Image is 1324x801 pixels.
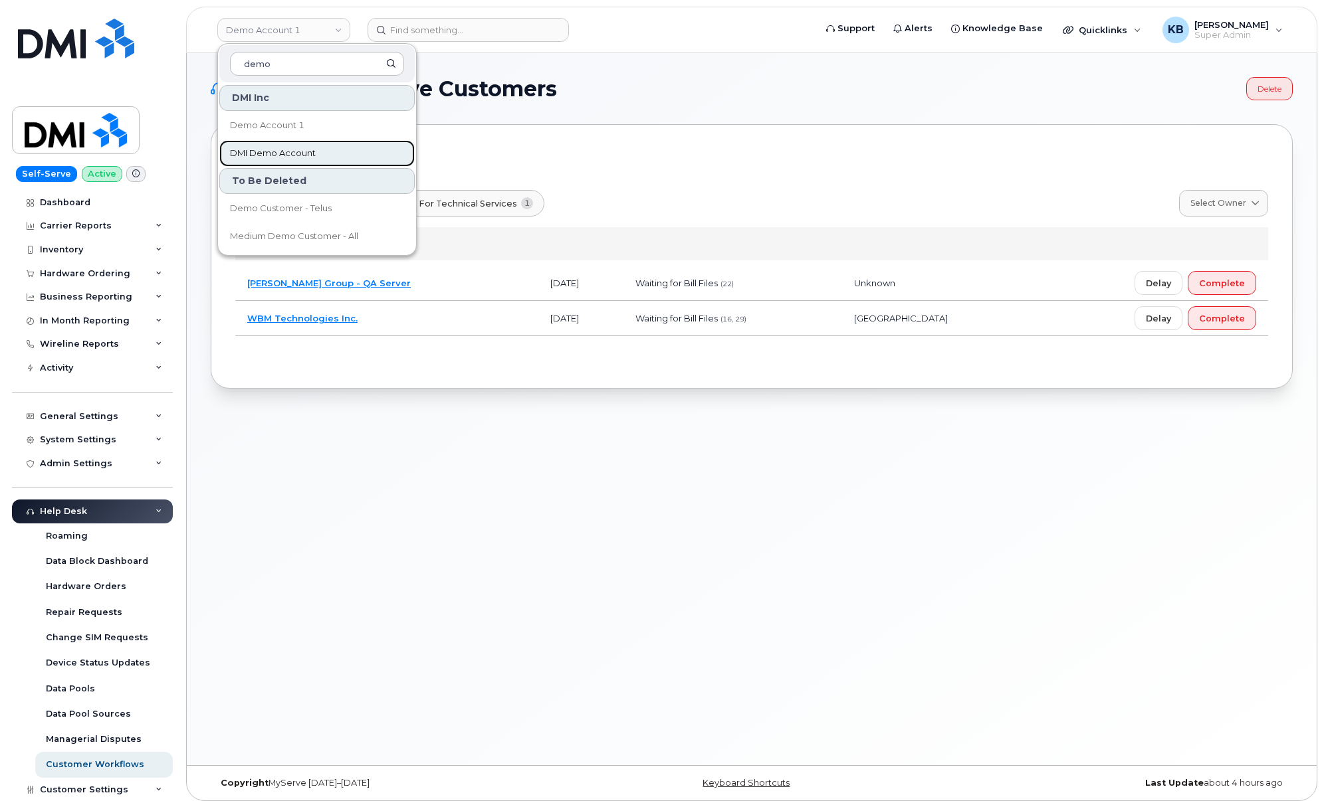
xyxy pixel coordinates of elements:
[235,227,1268,260] div: DMI Inc
[720,280,734,288] span: (22)
[1188,271,1256,295] button: Complete
[635,278,718,288] span: Waiting for Bill Files
[932,778,1293,788] div: about 4 hours ago
[1188,306,1256,330] button: Complete
[221,778,269,788] strong: Copyright
[1246,77,1293,100] a: Delete
[1135,271,1182,295] button: Delay
[720,315,746,323] span: (16, 29)
[1146,312,1171,325] span: Delay
[219,85,415,111] div: DMI Inc
[1179,190,1268,217] a: Select Owner
[247,278,411,288] a: [PERSON_NAME] Group - QA Server
[230,52,404,76] input: Search
[219,195,415,222] a: Demo Customer - Telus
[538,301,623,336] td: [DATE]
[1146,277,1171,290] span: Delay
[230,202,332,215] span: Demo Customer - Telus
[230,230,358,243] span: Medium Demo Customer - All
[1190,197,1246,209] span: Select Owner
[230,147,316,160] span: DMI Demo Account
[635,313,718,323] span: Waiting for Bill Files
[1199,312,1245,325] span: Complete
[521,197,534,209] span: 1
[219,223,415,250] a: Medium Demo Customer - All
[219,168,415,194] div: To Be Deleted
[211,778,572,788] div: MyServe [DATE]–[DATE]
[230,119,304,132] span: Demo Account 1
[703,778,790,788] a: Keyboard Shortcuts
[854,278,895,288] span: Unknown
[538,266,623,301] td: [DATE]
[1199,277,1245,290] span: Complete
[219,140,415,167] a: DMI Demo Account
[247,313,358,323] a: WBM Technologies Inc.
[1135,306,1182,330] button: Delay
[1145,778,1204,788] strong: Last Update
[854,313,948,323] span: [GEOGRAPHIC_DATA]
[219,112,415,139] a: Demo Account 1
[419,197,517,210] span: For Technical Services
